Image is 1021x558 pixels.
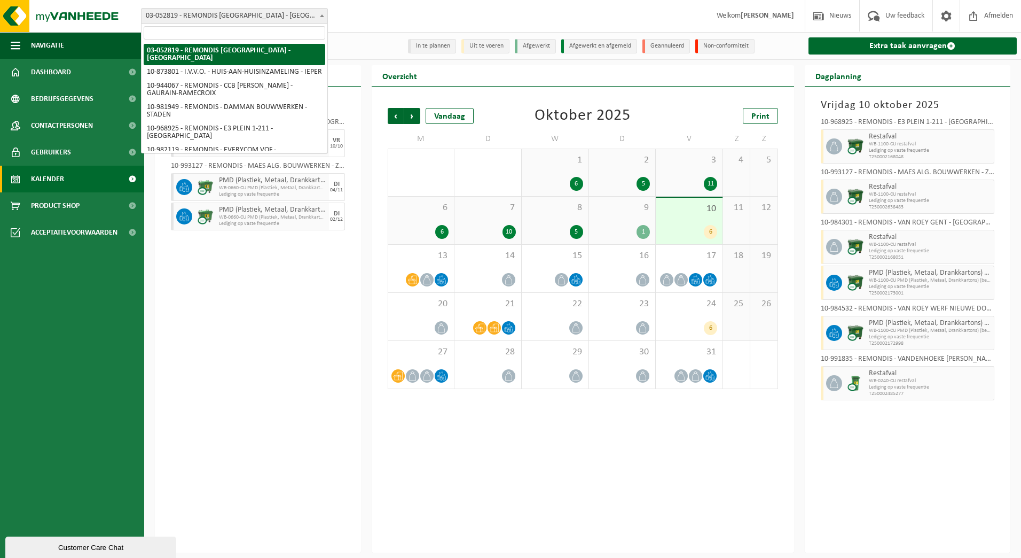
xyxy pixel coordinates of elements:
[869,290,992,297] span: T250002173001
[756,298,772,310] span: 26
[821,119,995,129] div: 10-968925 - REMONDIS - E3 PLEIN 1-211 - [GEOGRAPHIC_DATA]
[460,250,516,262] span: 14
[723,129,750,149] td: Z
[869,277,992,284] span: WB-1100-CU PMD (Plastiek, Metaal, Drankkartons) (bedrijven)
[847,325,863,341] img: WB-1100-CU
[219,214,326,221] span: WB-0660-CU PMD (Plastiek, Metaal, Drankkartons) (bedrijven)
[869,340,992,347] span: T250002172998
[756,154,772,166] span: 5
[460,202,516,214] span: 7
[847,375,863,391] img: WB-0240-CU
[869,198,992,204] span: Lediging op vaste frequentie
[171,162,345,173] div: 10-993127 - REMONDIS - MAES ALG. BOUWWERKEN - ZWIJNAARDE
[847,138,863,154] img: WB-1100-CU
[144,143,325,165] li: 10-982119 - REMONDIS - EVERYCOM VOF - LICHTERVELDE
[535,108,631,124] div: Oktober 2025
[502,225,516,239] div: 10
[869,191,992,198] span: WB-1100-CU restafval
[426,108,474,124] div: Vandaag
[756,250,772,262] span: 19
[661,250,717,262] span: 17
[460,346,516,358] span: 28
[661,298,717,310] span: 24
[454,129,522,149] td: D
[637,225,650,239] div: 1
[330,188,343,193] div: 04/11
[847,239,863,255] img: WB-1100-CU
[821,97,995,113] h3: Vrijdag 10 oktober 2025
[869,248,992,254] span: Lediging op vaste frequentie
[869,319,992,328] span: PMD (Plastiek, Metaal, Drankkartons) (bedrijven)
[741,12,794,20] strong: [PERSON_NAME]
[527,202,583,214] span: 8
[704,225,717,239] div: 6
[704,177,717,191] div: 11
[219,176,326,185] span: PMD (Plastiek, Metaal, Drankkartons) (bedrijven)
[869,334,992,340] span: Lediging op vaste frequentie
[219,221,326,227] span: Lediging op vaste frequentie
[869,254,992,261] span: T250002168051
[642,39,690,53] li: Geannuleerd
[869,369,992,378] span: Restafval
[461,39,509,53] li: Uit te voeren
[743,108,778,124] a: Print
[750,129,777,149] td: Z
[704,321,717,335] div: 6
[144,65,325,79] li: 10-873801 - I.V.V.O. - HUIS-AAN-HUISINZAMELING - IEPER
[869,378,992,384] span: WB-0240-CU restafval
[821,219,995,230] div: 10-984301 - REMONDIS - VAN ROEY GENT - [GEOGRAPHIC_DATA]
[144,100,325,122] li: 10-981949 - REMONDIS - DAMMAN BOUWWERKEN - STADEN
[31,32,64,59] span: Navigatie
[435,225,449,239] div: 6
[144,79,325,100] li: 10-944067 - REMONDIS - CCB [PERSON_NAME] - GAURAIN-RAMECROIX
[869,154,992,160] span: T250002168048
[594,298,650,310] span: 23
[394,250,449,262] span: 13
[661,203,717,215] span: 10
[847,189,863,205] img: WB-1100-CU
[394,202,449,214] span: 6
[460,298,516,310] span: 21
[728,298,744,310] span: 25
[522,129,589,149] td: W
[869,269,992,277] span: PMD (Plastiek, Metaal, Drankkartons) (bedrijven)
[656,129,723,149] td: V
[515,39,556,53] li: Afgewerkt
[594,154,650,166] span: 2
[144,44,325,65] li: 03-052819 - REMONDIS [GEOGRAPHIC_DATA] - [GEOGRAPHIC_DATA]
[330,217,343,222] div: 02/12
[589,129,656,149] td: D
[527,250,583,262] span: 15
[388,108,404,124] span: Vorige
[637,177,650,191] div: 5
[756,202,772,214] span: 12
[728,154,744,166] span: 4
[728,250,744,262] span: 18
[594,202,650,214] span: 9
[869,183,992,191] span: Restafval
[869,284,992,290] span: Lediging op vaste frequentie
[728,202,744,214] span: 11
[219,206,326,214] span: PMD (Plastiek, Metaal, Drankkartons) (bedrijven)
[527,346,583,358] span: 29
[31,86,93,112] span: Bedrijfsgegevens
[334,211,340,217] div: DI
[31,166,64,192] span: Kalender
[821,355,995,366] div: 10-991835 - REMONDIS - VANDENHOEKE [PERSON_NAME]-POELKAPELLE
[219,185,326,191] span: WB-0660-CU PMD (Plastiek, Metaal, Drankkartons) (bedrijven)
[869,133,992,141] span: Restafval
[31,59,71,86] span: Dashboard
[527,154,583,166] span: 1
[695,39,755,53] li: Non-conformiteit
[808,37,1017,55] a: Extra taak aanvragen
[570,177,583,191] div: 6
[142,9,327,24] span: 03-052819 - REMONDIS WEST-VLAANDEREN - OOSTENDE
[333,137,340,144] div: VR
[821,169,995,180] div: 10-993127 - REMONDIS - MAES ALG. BOUWWERKEN - ZWIJNAARDE
[394,298,449,310] span: 20
[219,191,326,198] span: Lediging op vaste frequentie
[869,148,992,154] span: Lediging op vaste frequentie
[388,129,455,149] td: M
[561,39,637,53] li: Afgewerkt en afgemeld
[141,8,328,24] span: 03-052819 - REMONDIS WEST-VLAANDEREN - OOSTENDE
